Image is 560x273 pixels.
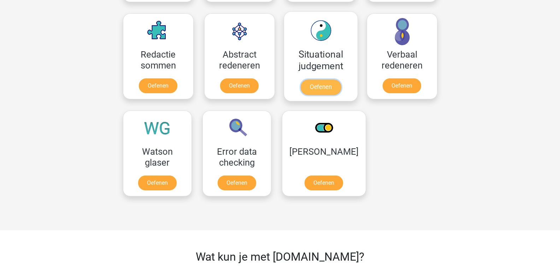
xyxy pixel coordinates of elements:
h2: Wat kun je met [DOMAIN_NAME]? [144,250,416,263]
a: Oefenen [300,79,341,95]
a: Oefenen [383,78,421,93]
a: Oefenen [138,176,177,190]
a: Oefenen [305,176,343,190]
a: Oefenen [218,176,256,190]
a: Oefenen [220,78,259,93]
a: Oefenen [139,78,177,93]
